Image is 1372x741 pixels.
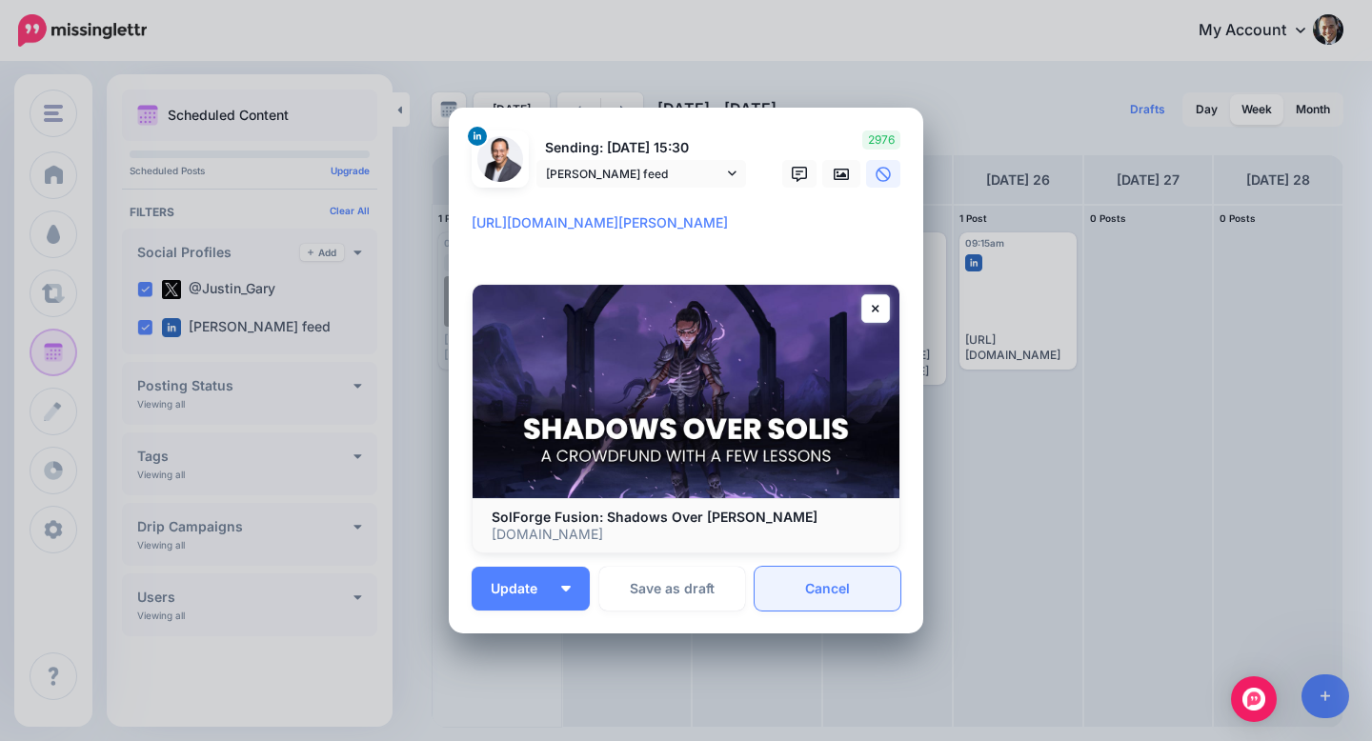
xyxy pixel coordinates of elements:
[599,567,745,611] button: Save as draft
[536,137,746,159] p: Sending: [DATE] 15:30
[1231,676,1277,722] div: Open Intercom Messenger
[492,526,880,543] p: [DOMAIN_NAME]
[492,509,817,525] b: SolForge Fusion: Shadows Over [PERSON_NAME]
[862,130,900,150] span: 2976
[546,164,723,184] span: [PERSON_NAME] feed
[755,567,900,611] a: Cancel
[561,586,571,591] img: arrow-down-white.png
[477,136,523,182] img: 1713975767145-37900.png
[536,160,746,188] a: [PERSON_NAME] feed
[473,285,899,498] img: SolForge Fusion: Shadows Over Solis
[472,567,590,611] button: Update
[491,582,552,595] span: Update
